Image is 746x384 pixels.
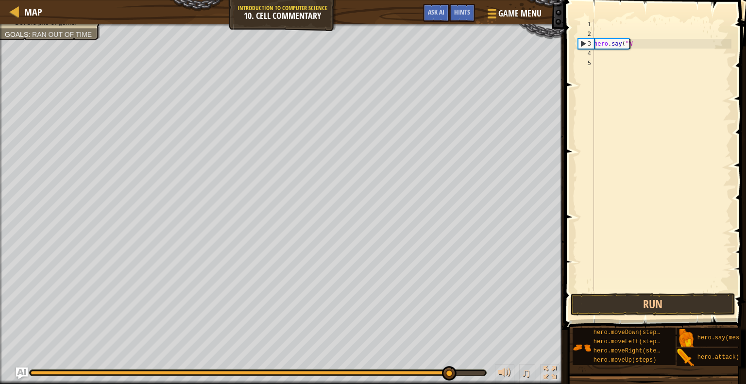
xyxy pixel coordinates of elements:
[519,364,536,384] button: ♫
[593,338,663,345] span: hero.moveLeft(steps)
[28,31,32,38] span: :
[19,5,42,18] a: Map
[521,366,531,380] span: ♫
[540,364,559,384] button: Toggle fullscreen
[480,4,547,27] button: Game Menu
[677,329,695,348] img: portrait.png
[423,4,449,22] button: Ask AI
[578,39,594,49] div: 3
[677,349,695,367] img: portrait.png
[498,7,542,20] span: Game Menu
[16,367,28,379] button: Ask AI
[32,31,92,38] span: Ran out of time
[578,49,594,58] div: 4
[593,329,663,336] span: hero.moveDown(steps)
[495,364,514,384] button: Adjust volume
[24,5,42,18] span: Map
[454,7,470,17] span: Hints
[428,7,444,17] span: Ask AI
[593,357,657,364] span: hero.moveUp(steps)
[593,348,667,354] span: hero.moveRight(steps)
[578,29,594,39] div: 2
[578,58,594,68] div: 5
[578,19,594,29] div: 1
[5,31,28,38] span: Goals
[573,338,591,357] img: portrait.png
[571,293,735,316] button: Run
